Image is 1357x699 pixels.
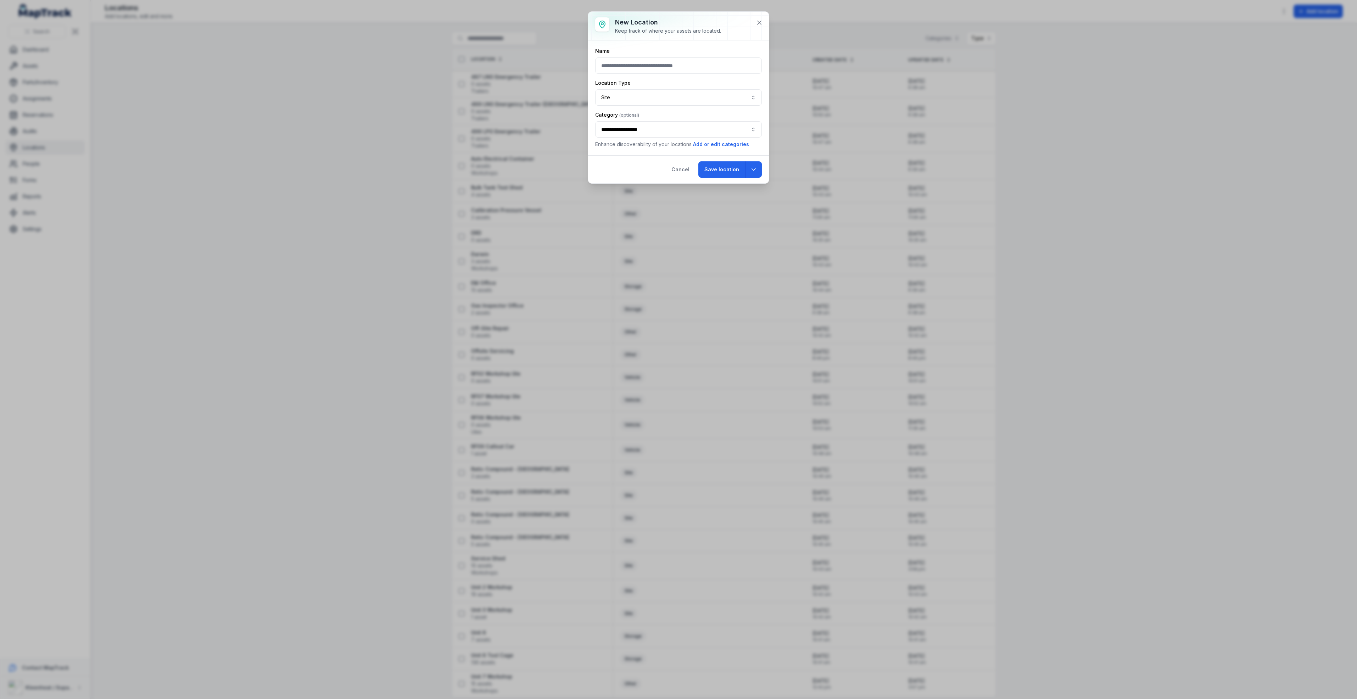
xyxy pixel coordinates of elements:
[595,79,631,87] label: Location Type
[595,89,762,106] button: Site
[615,27,721,34] div: Keep track of where your assets are located.
[595,140,762,148] p: Enhance discoverability of your locations.
[595,111,639,118] label: Category
[615,17,721,27] h3: New location
[693,140,749,148] button: Add or edit categories
[665,161,696,178] button: Cancel
[595,48,610,55] label: Name
[698,161,745,178] button: Save location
